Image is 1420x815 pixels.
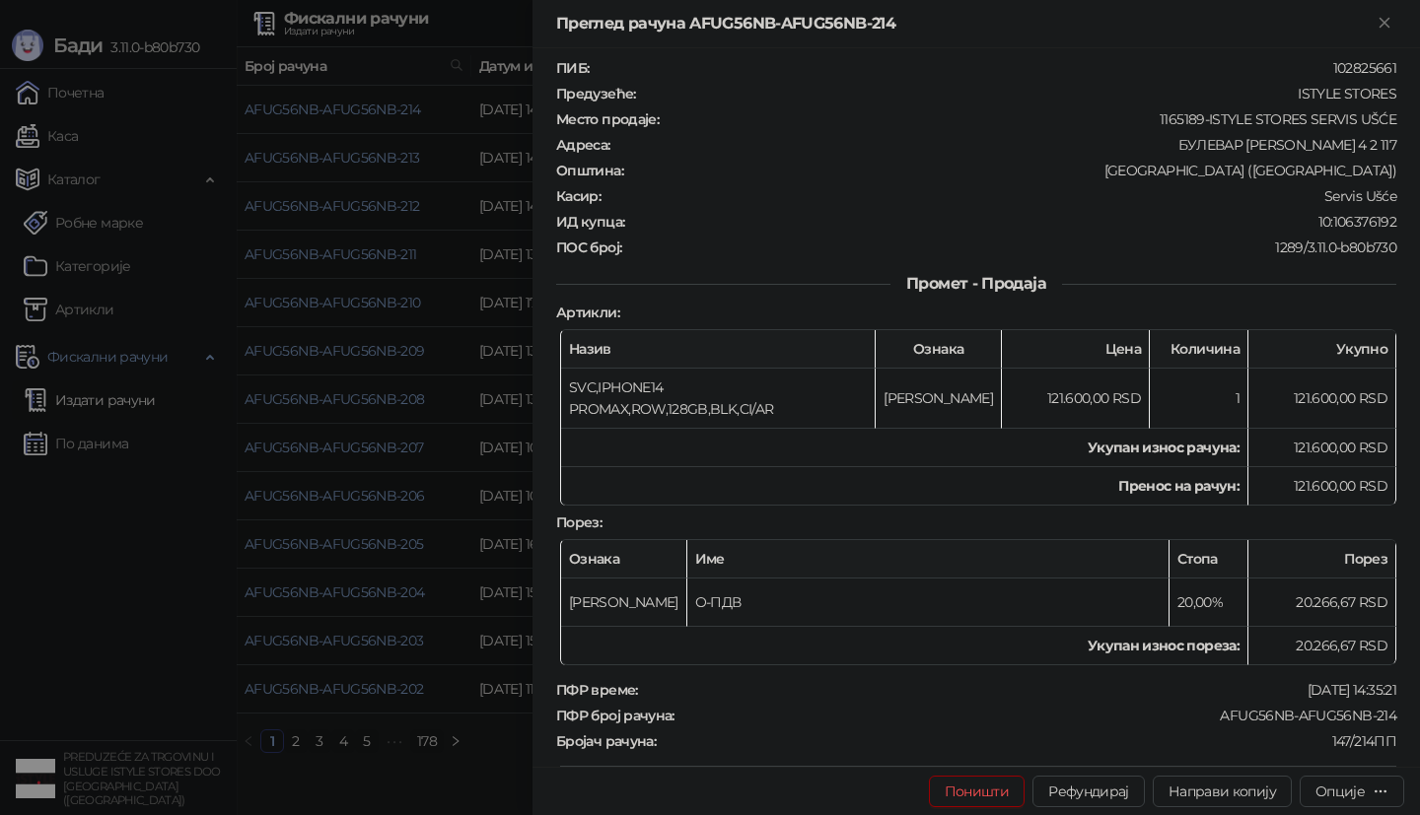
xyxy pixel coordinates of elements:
[1248,467,1396,506] td: 121.600,00 RSD
[591,59,1398,77] div: 102825661
[556,213,624,231] strong: ИД купца :
[561,540,687,578] th: Ознака
[556,85,636,102] strong: Предузеће :
[1170,578,1248,627] td: 20,00%
[1300,776,1404,807] button: Опције
[638,85,1398,102] div: ISTYLE STORES
[1248,429,1396,467] td: 121.600,00 RSD
[1150,369,1248,429] td: 1
[1248,369,1396,429] td: 121.600,00 RSD
[556,732,656,750] strong: Бројач рачуна :
[623,238,1398,256] div: 1289/3.11.0-b80b730
[612,136,1398,154] div: БУЛЕВАР [PERSON_NAME] 4 2 117
[556,110,659,128] strong: Место продаје :
[556,681,638,699] strong: ПФР време :
[661,110,1398,128] div: 1165189-ISTYLE STORES SERVIS UŠĆE
[876,369,1002,429] td: [PERSON_NAME]
[1315,782,1365,800] div: Опције
[640,681,1398,699] div: [DATE] 14:35:21
[1170,540,1248,578] th: Стопа
[556,162,623,179] strong: Општина :
[1002,369,1150,429] td: 121.600,00 RSD
[1248,578,1396,627] td: 20.266,67 RSD
[876,330,1002,369] th: Ознака
[556,136,610,154] strong: Адреса :
[687,578,1170,627] td: О-ПДВ
[1153,776,1292,807] button: Направи копију
[556,304,619,321] strong: Артикли :
[1002,330,1150,369] th: Цена
[1373,12,1396,35] button: Close
[1118,477,1240,495] strong: Пренос на рачун :
[676,707,1398,724] div: AFUG56NB-AFUG56NB-214
[626,213,1398,231] div: 10:106376192
[929,776,1026,807] button: Поништи
[561,330,876,369] th: Назив
[561,578,687,627] td: [PERSON_NAME]
[556,59,589,77] strong: ПИБ :
[603,187,1398,205] div: Servis Ušće
[556,513,602,531] strong: Порез :
[561,369,876,429] td: SVC,IPHONE14 PROMAX,ROW,128GB,BLK,CI/AR
[1248,540,1396,578] th: Порез
[556,187,601,205] strong: Касир :
[687,540,1170,578] th: Име
[556,238,621,256] strong: ПОС број :
[1169,782,1276,800] span: Направи копију
[1150,330,1248,369] th: Количина
[890,274,1062,293] span: Промет - Продаја
[1248,330,1396,369] th: Укупно
[1088,439,1240,456] strong: Укупан износ рачуна :
[556,12,1373,35] div: Преглед рачуна AFUG56NB-AFUG56NB-214
[556,707,674,724] strong: ПФР број рачуна :
[658,732,1398,750] div: 147/214ПП
[1032,776,1145,807] button: Рефундирај
[1248,627,1396,665] td: 20.266,67 RSD
[625,162,1398,179] div: [GEOGRAPHIC_DATA] ([GEOGRAPHIC_DATA])
[1088,637,1240,654] strong: Укупан износ пореза:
